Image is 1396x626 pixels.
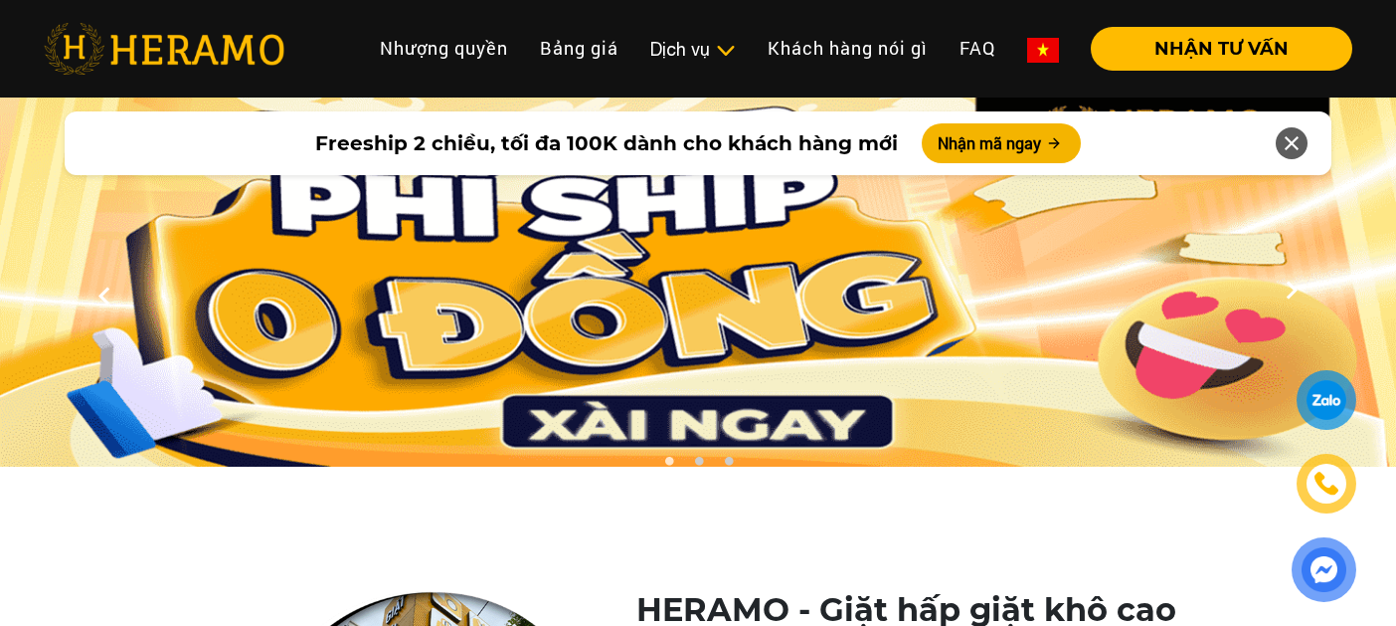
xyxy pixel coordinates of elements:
[1315,473,1337,495] img: phone-icon
[658,456,678,476] button: 1
[1091,27,1352,71] button: NHẬN TƯ VẤN
[1075,40,1352,58] a: NHẬN TƯ VẤN
[944,27,1011,70] a: FAQ
[752,27,944,70] a: Khách hàng nói gì
[715,41,736,61] img: subToggleIcon
[1300,457,1353,511] a: phone-icon
[1027,38,1059,63] img: vn-flag.png
[718,456,738,476] button: 3
[688,456,708,476] button: 2
[44,23,284,75] img: heramo-logo.png
[524,27,634,70] a: Bảng giá
[315,128,898,158] span: Freeship 2 chiều, tối đa 100K dành cho khách hàng mới
[364,27,524,70] a: Nhượng quyền
[650,36,736,63] div: Dịch vụ
[922,123,1081,163] button: Nhận mã ngay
